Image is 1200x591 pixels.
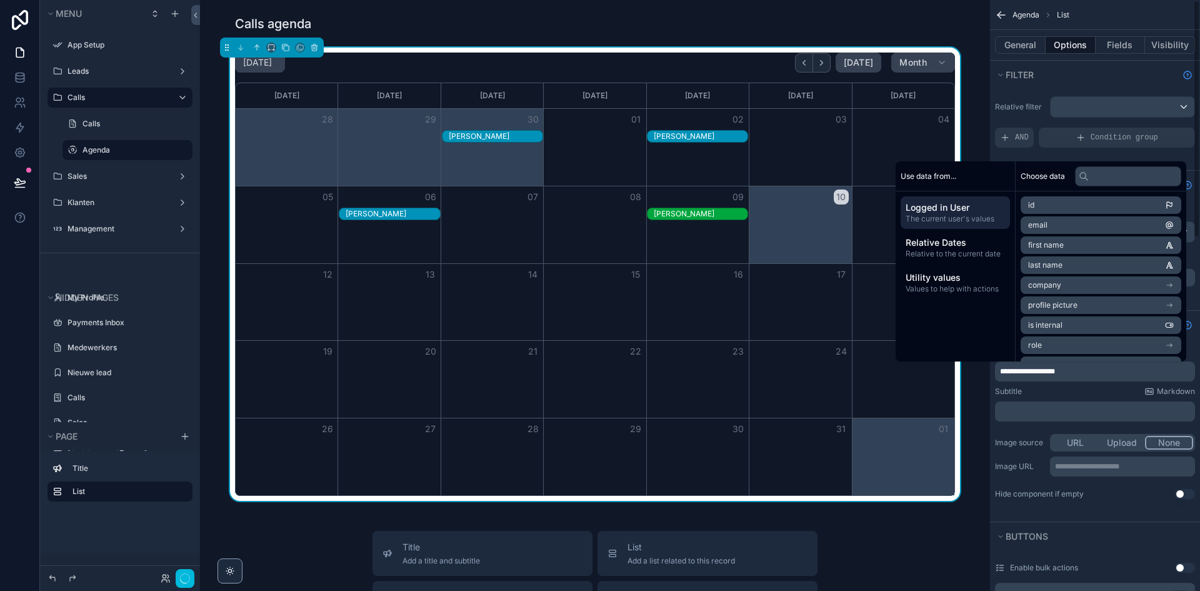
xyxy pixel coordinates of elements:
button: 22 [628,344,643,359]
div: Emma Willems [346,208,439,220]
button: 14 [526,267,541,282]
div: [DATE] [751,83,849,108]
span: Utility values [906,271,1005,284]
label: Leads [67,66,167,76]
button: 06 [423,189,438,205]
button: 26 [320,422,335,437]
button: Options [1046,36,1096,54]
button: 17 [834,267,849,282]
span: Relative Dates [906,236,1005,249]
button: 30 [731,422,746,437]
button: 10 [834,189,849,205]
button: 09 [731,189,746,205]
label: Title [72,463,182,473]
label: Enable bulk actions [1010,563,1078,573]
button: Filter [995,66,1177,84]
label: List [72,487,182,497]
span: Condition group [1091,133,1158,143]
button: 01 [936,422,951,437]
div: [DATE] [237,83,336,108]
button: None [1145,436,1193,450]
label: Agenda [82,145,185,155]
button: 16 [731,267,746,282]
span: Markdown [1157,386,1195,397]
div: Hide component if empty [995,489,1084,499]
div: Mark Peters [654,208,747,220]
button: Next [813,53,831,73]
label: Subtitle [995,386,1022,397]
div: scrollable content [1050,457,1195,477]
div: [PERSON_NAME] [654,209,747,219]
button: 03 [834,112,849,127]
span: Page [56,431,77,442]
div: scrollable content [40,453,200,514]
button: TitleAdd a title and subtitle [372,531,592,576]
label: My Profile [67,293,185,303]
span: Filter [1006,69,1034,80]
button: 04 [936,112,951,127]
button: 30 [526,112,541,127]
button: 01 [628,112,643,127]
span: Add a list related to this record [627,556,735,566]
span: AND [1015,133,1029,143]
button: Buttons [995,528,1187,545]
button: 28 [526,422,541,437]
label: Calls [67,393,185,403]
button: 19 [320,344,335,359]
div: scrollable content [995,361,1195,381]
button: [DATE] [836,53,881,73]
button: 27 [423,422,438,437]
label: Sales [67,418,185,428]
span: Values to help with actions [906,284,1005,294]
div: [DATE] [443,83,541,108]
span: Add a title and subtitle [402,556,480,566]
div: scrollable content [896,191,1015,304]
button: 20 [423,344,438,359]
div: [DATE] [340,83,438,108]
button: 13 [423,267,438,282]
svg: Show help information [1182,180,1192,190]
span: Use data from... [901,171,956,181]
label: Payments Inbox [67,318,185,328]
svg: Show help information [1182,70,1192,80]
a: Markdown [1144,386,1195,397]
button: URL [1052,436,1099,450]
div: [PERSON_NAME] [654,131,747,141]
button: 02 [731,112,746,127]
button: 24 [834,344,849,359]
button: 15 [628,267,643,282]
label: Calls [82,119,185,129]
button: 08 [628,189,643,205]
button: Back [795,53,813,73]
button: 07 [526,189,541,205]
button: 21 [526,344,541,359]
label: Image URL [995,462,1045,472]
label: Relative filter [995,102,1045,112]
button: Month [891,53,955,73]
label: App Setup [67,40,185,50]
button: General [995,36,1046,54]
span: Relative to the current date [906,249,1005,259]
button: 23 [731,344,746,359]
label: Medewerkers [67,343,185,353]
div: Tom de Boer [449,131,542,142]
div: [PERSON_NAME] [346,209,439,219]
label: Nieuwe lead [67,368,185,378]
label: Management [67,224,167,234]
span: Title [402,541,480,553]
div: [PERSON_NAME] [449,131,542,141]
span: Menu [56,8,82,19]
div: scrollable content [995,402,1195,422]
button: Menu [45,5,142,23]
label: Sales [67,171,167,181]
span: Choose data [1021,171,1065,181]
button: Hidden pages [45,289,187,306]
span: Logged in User [906,201,1005,214]
div: Lisa Vermeulen [654,131,747,142]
